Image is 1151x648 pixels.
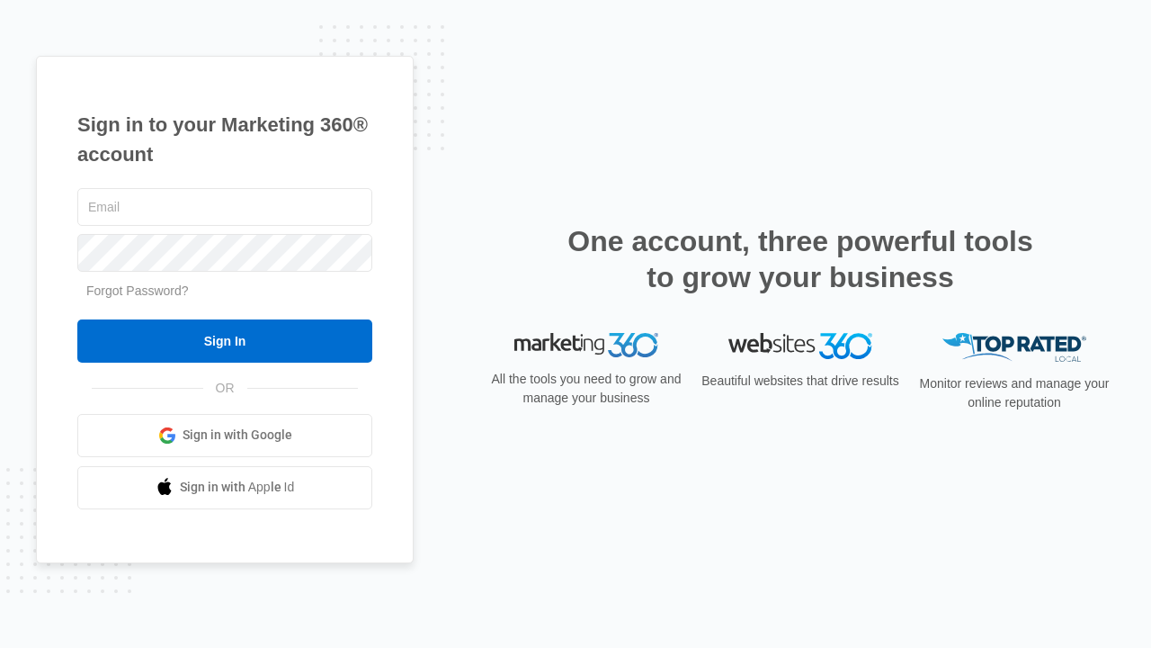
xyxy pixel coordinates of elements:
[562,223,1039,295] h2: One account, three powerful tools to grow your business
[183,426,292,445] span: Sign in with Google
[77,466,372,509] a: Sign in with Apple Id
[77,110,372,169] h1: Sign in to your Marketing 360® account
[486,370,687,408] p: All the tools you need to grow and manage your business
[514,333,658,358] img: Marketing 360
[180,478,295,497] span: Sign in with Apple Id
[728,333,872,359] img: Websites 360
[77,414,372,457] a: Sign in with Google
[86,283,189,298] a: Forgot Password?
[942,333,1086,363] img: Top Rated Local
[77,188,372,226] input: Email
[914,374,1115,412] p: Monitor reviews and manage your online reputation
[700,372,901,391] p: Beautiful websites that drive results
[77,319,372,363] input: Sign In
[203,379,247,398] span: OR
